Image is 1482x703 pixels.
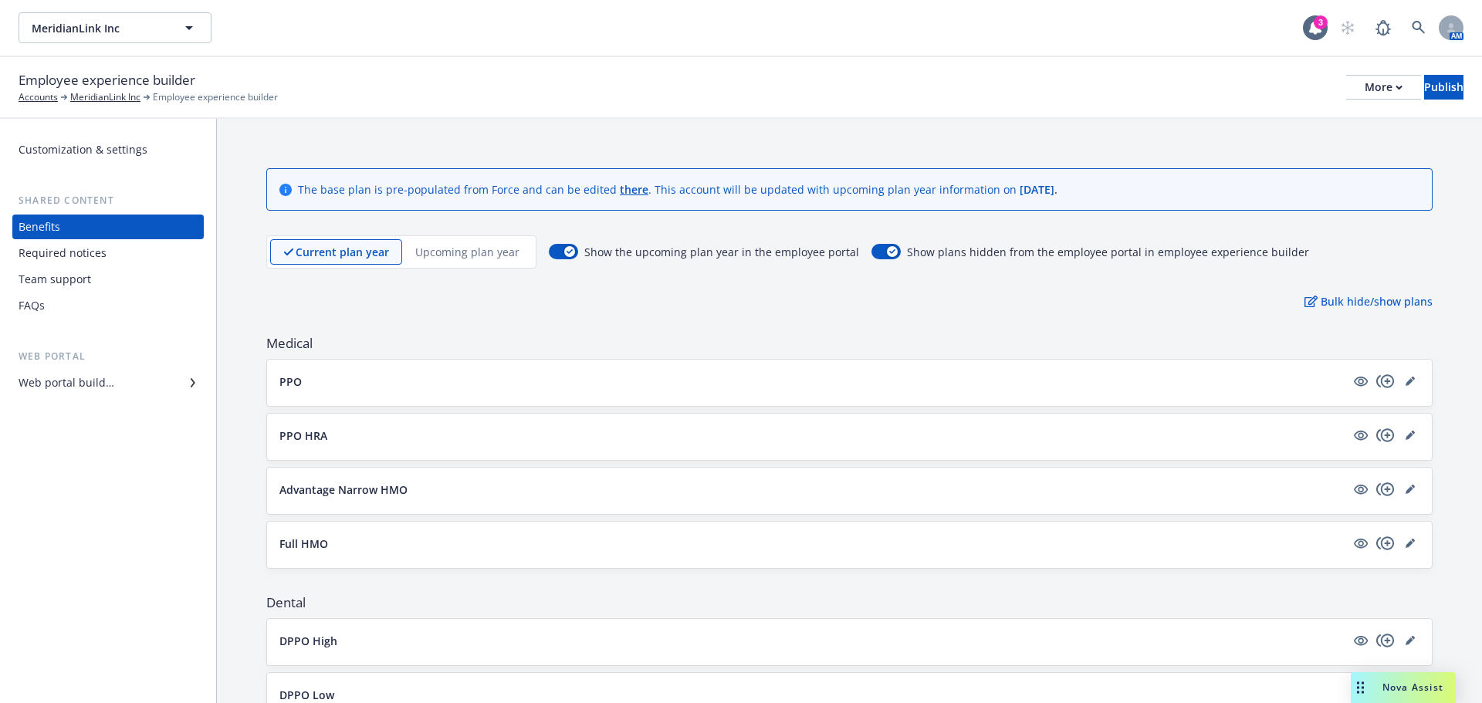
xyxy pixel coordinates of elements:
a: Team support [12,267,204,292]
button: Nova Assist [1351,672,1456,703]
div: Web portal builder [19,370,114,395]
div: Publish [1424,76,1463,99]
a: Start snowing [1332,12,1363,43]
p: PPO HRA [279,428,327,444]
div: Customization & settings [19,137,147,162]
a: Required notices [12,241,204,265]
a: editPencil [1401,372,1419,390]
a: Web portal builder [12,370,204,395]
p: Full HMO [279,536,328,552]
a: visible [1352,372,1370,390]
span: . This account will be updated with upcoming plan year information on [648,182,1020,197]
div: Drag to move [1351,672,1370,703]
span: Show the upcoming plan year in the employee portal [584,244,859,260]
a: visible [1352,631,1370,650]
span: Employee experience builder [153,90,278,104]
p: Advantage Narrow HMO [279,482,408,498]
a: MeridianLink Inc [70,90,140,104]
div: Team support [19,267,91,292]
button: MeridianLink Inc [19,12,211,43]
div: FAQs [19,293,45,318]
button: Advantage Narrow HMO [279,482,1345,498]
button: More [1346,75,1421,100]
a: Search [1403,12,1434,43]
div: Benefits [19,215,60,239]
a: copyPlus [1376,631,1395,650]
span: [DATE] . [1020,182,1057,197]
div: 3 [1314,15,1328,29]
button: PPO [279,373,1345,390]
div: Web portal [12,349,204,364]
button: DPPO High [279,633,1345,649]
a: FAQs [12,293,204,318]
button: Publish [1424,75,1463,100]
a: visible [1352,534,1370,553]
a: copyPlus [1376,426,1395,444]
span: Dental [266,593,1433,612]
p: Bulk hide/show plans [1304,293,1433,309]
p: Current plan year [296,244,389,260]
a: Benefits [12,215,204,239]
a: visible [1352,480,1370,499]
a: visible [1352,426,1370,444]
a: editPencil [1401,631,1419,650]
span: Medical [266,334,1433,353]
p: DPPO Low [279,687,334,703]
a: Accounts [19,90,58,104]
p: Upcoming plan year [415,244,519,260]
a: Customization & settings [12,137,204,162]
a: editPencil [1401,534,1419,553]
a: Report a Bug [1368,12,1399,43]
div: Shared content [12,193,204,208]
span: The base plan is pre-populated from Force and can be edited [298,182,620,197]
a: copyPlus [1376,480,1395,499]
p: PPO [279,373,302,390]
p: DPPO High [279,633,337,649]
span: MeridianLink Inc [32,20,165,36]
div: More [1365,76,1402,99]
a: there [620,182,648,197]
a: editPencil [1401,426,1419,444]
button: DPPO Low [279,687,1345,703]
a: copyPlus [1376,534,1395,553]
span: Employee experience builder [19,70,195,90]
button: Full HMO [279,536,1345,552]
span: Show plans hidden from the employee portal in employee experience builder [907,244,1309,260]
div: Required notices [19,241,107,265]
span: Nova Assist [1382,681,1443,694]
a: copyPlus [1376,372,1395,390]
button: PPO HRA [279,428,1345,444]
a: editPencil [1401,480,1419,499]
